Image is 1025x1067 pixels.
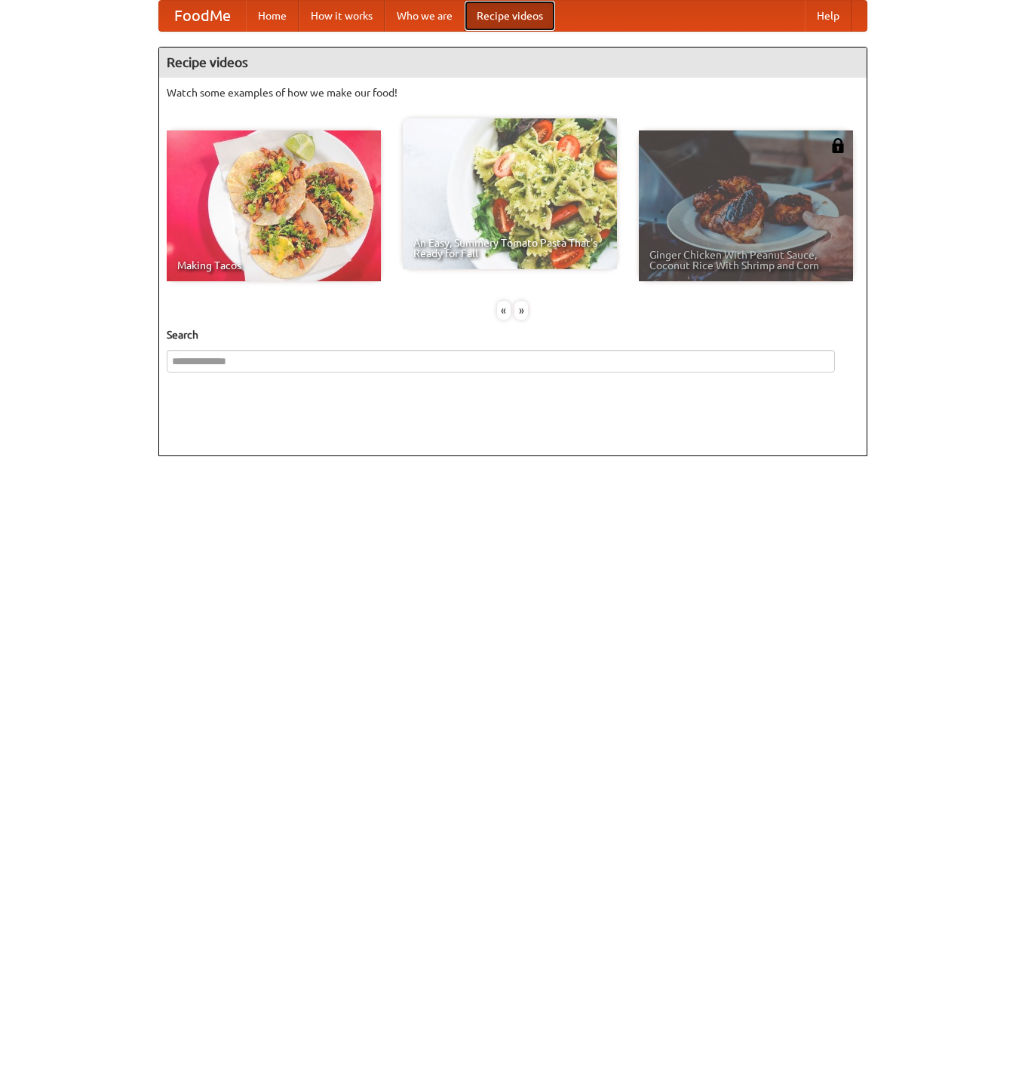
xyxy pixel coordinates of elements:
a: Help [805,1,852,31]
h4: Recipe videos [159,48,867,78]
a: Who we are [385,1,465,31]
p: Watch some examples of how we make our food! [167,85,859,100]
div: « [497,301,511,320]
a: Recipe videos [465,1,555,31]
a: FoodMe [159,1,246,31]
h5: Search [167,327,859,342]
a: Making Tacos [167,130,381,281]
span: Making Tacos [177,260,370,271]
a: Home [246,1,299,31]
a: How it works [299,1,385,31]
span: An Easy, Summery Tomato Pasta That's Ready for Fall [413,238,606,259]
div: » [514,301,528,320]
img: 483408.png [830,138,845,153]
a: An Easy, Summery Tomato Pasta That's Ready for Fall [403,118,617,269]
